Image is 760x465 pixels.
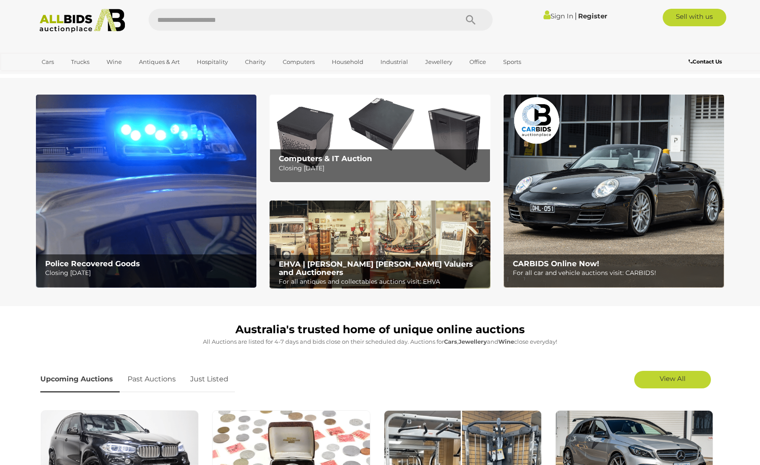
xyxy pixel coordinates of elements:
h1: Australia's trusted home of unique online auctions [40,324,720,336]
a: Sports [497,55,527,69]
a: Sell with us [663,9,726,26]
p: For all car and vehicle auctions visit: CARBIDS! [513,268,719,278]
a: Charity [239,55,271,69]
p: All Auctions are listed for 4-7 days and bids close on their scheduled day. Auctions for , and cl... [40,337,720,347]
a: Trucks [65,55,95,69]
a: Contact Us [689,57,724,67]
img: Police Recovered Goods [36,95,256,288]
a: Upcoming Auctions [40,366,120,392]
a: Computers [277,55,320,69]
b: EHVA | [PERSON_NAME] [PERSON_NAME] Valuers and Auctioneers [279,260,473,277]
a: Register [578,12,607,20]
strong: Wine [498,338,514,345]
a: Past Auctions [121,366,182,392]
a: Police Recovered Goods Police Recovered Goods Closing [DATE] [36,95,256,288]
p: For all antiques and collectables auctions visit: EHVA [279,276,485,287]
img: Computers & IT Auction [270,95,490,183]
a: Industrial [375,55,414,69]
a: Cars [36,55,60,69]
img: EHVA | Evans Hastings Valuers and Auctioneers [270,201,490,289]
a: Computers & IT Auction Computers & IT Auction Closing [DATE] [270,95,490,183]
a: Household [326,55,369,69]
button: Search [449,9,493,31]
a: Sign In [543,12,573,20]
p: Closing [DATE] [279,163,485,174]
strong: Jewellery [458,338,487,345]
a: CARBIDS Online Now! CARBIDS Online Now! For all car and vehicle auctions visit: CARBIDS! [504,95,724,288]
img: Allbids.com.au [35,9,130,33]
span: View All [660,374,685,383]
a: EHVA | Evans Hastings Valuers and Auctioneers EHVA | [PERSON_NAME] [PERSON_NAME] Valuers and Auct... [270,201,490,289]
img: CARBIDS Online Now! [504,95,724,288]
a: Hospitality [191,55,234,69]
span: | [575,11,577,21]
a: Jewellery [419,55,458,69]
strong: Cars [444,338,457,345]
b: Computers & IT Auction [279,154,372,163]
a: Wine [101,55,128,69]
p: Closing [DATE] [45,268,252,278]
b: CARBIDS Online Now! [513,259,599,268]
a: Just Listed [184,366,235,392]
a: [GEOGRAPHIC_DATA] [36,69,110,84]
a: Antiques & Art [133,55,185,69]
a: View All [634,371,711,388]
b: Police Recovered Goods [45,259,140,268]
b: Contact Us [689,58,722,65]
a: Office [464,55,492,69]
